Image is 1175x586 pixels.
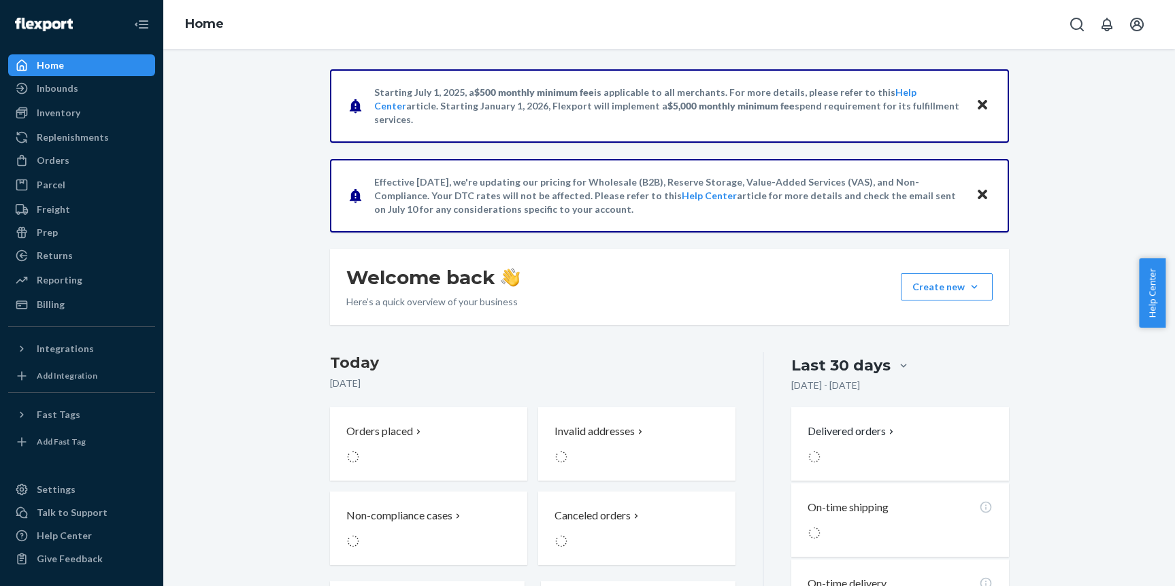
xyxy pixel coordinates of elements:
[538,492,735,565] button: Canceled orders
[37,226,58,239] div: Prep
[8,102,155,124] a: Inventory
[1063,11,1091,38] button: Open Search Box
[8,199,155,220] a: Freight
[128,11,155,38] button: Close Navigation
[1139,258,1165,328] button: Help Center
[37,106,80,120] div: Inventory
[37,342,94,356] div: Integrations
[185,16,224,31] a: Home
[37,298,65,311] div: Billing
[8,548,155,570] button: Give Feedback
[808,424,897,439] button: Delivered orders
[346,265,520,290] h1: Welcome back
[330,377,736,390] p: [DATE]
[37,273,82,287] div: Reporting
[37,552,103,566] div: Give Feedback
[37,370,97,381] div: Add Integration
[37,154,69,167] div: Orders
[330,352,736,374] h3: Today
[8,150,155,171] a: Orders
[37,178,65,192] div: Parcel
[791,355,891,376] div: Last 30 days
[346,508,452,523] p: Non-compliance cases
[808,500,889,515] p: On-time shipping
[37,408,80,421] div: Fast Tags
[37,483,76,496] div: Settings
[667,100,795,111] span: $5,000 monthly minimum fee
[8,126,155,148] a: Replenishments
[8,174,155,196] a: Parcel
[8,245,155,266] a: Returns
[37,131,109,144] div: Replenishments
[15,18,73,31] img: Flexport logo
[37,82,78,95] div: Inbounds
[538,407,735,481] button: Invalid addresses
[555,424,635,439] p: Invalid addresses
[37,58,64,72] div: Home
[474,86,594,98] span: $500 monthly minimum fee
[8,54,155,76] a: Home
[8,525,155,547] a: Help Center
[555,508,631,523] p: Canceled orders
[8,365,155,387] a: Add Integration
[37,249,73,262] div: Returns
[501,268,520,287] img: hand-wave emoji
[37,506,107,519] div: Talk to Support
[8,502,155,523] a: Talk to Support
[8,431,155,453] a: Add Fast Tag
[8,222,155,243] a: Prep
[330,407,527,481] button: Orders placed
[791,379,860,392] p: [DATE] - [DATE]
[346,295,520,309] p: Here’s a quick overview of your business
[8,269,155,291] a: Reporting
[346,424,413,439] p: Orders placed
[8,479,155,500] a: Settings
[682,190,737,201] a: Help Center
[8,294,155,315] a: Billing
[8,77,155,99] a: Inbounds
[8,338,155,360] button: Integrations
[1093,11,1121,38] button: Open notifications
[37,203,70,216] div: Freight
[37,529,92,542] div: Help Center
[974,96,991,116] button: Close
[1123,11,1151,38] button: Open account menu
[374,175,963,216] p: Effective [DATE], we're updating our pricing for Wholesale (B2B), Reserve Storage, Value-Added Se...
[8,404,155,426] button: Fast Tags
[330,492,527,565] button: Non-compliance cases
[901,273,993,300] button: Create new
[174,5,235,44] ol: breadcrumbs
[374,86,963,126] p: Starting July 1, 2025, a is applicable to all merchants. For more details, please refer to this a...
[37,436,86,447] div: Add Fast Tag
[974,186,991,205] button: Close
